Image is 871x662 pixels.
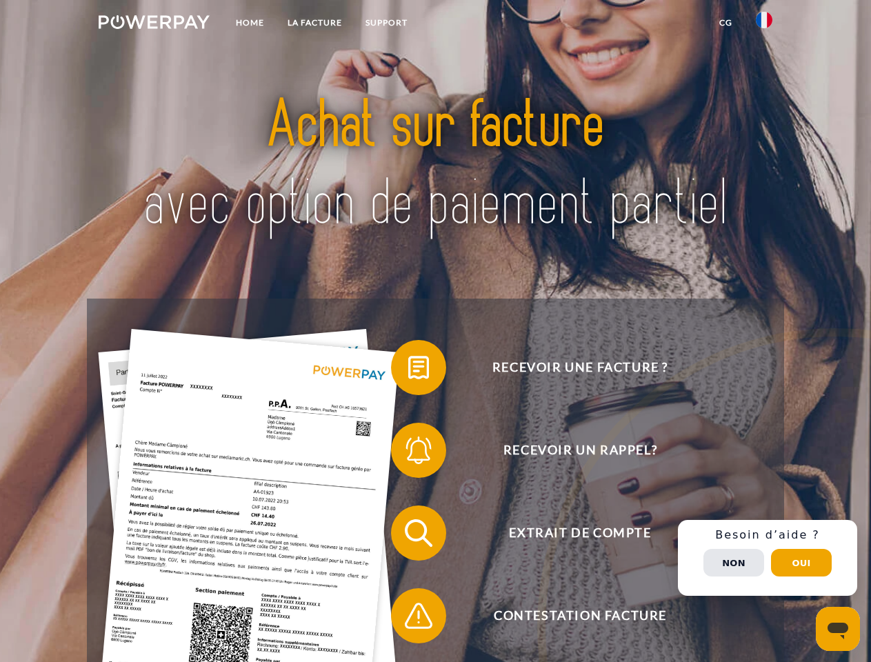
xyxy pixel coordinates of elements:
img: qb_bill.svg [401,350,436,385]
a: Home [224,10,276,35]
iframe: Bouton de lancement de la fenêtre de messagerie [816,607,860,651]
button: Recevoir un rappel? [391,423,750,478]
img: logo-powerpay-white.svg [99,15,210,29]
span: Recevoir un rappel? [411,423,749,478]
button: Extrait de compte [391,505,750,561]
img: qb_warning.svg [401,599,436,633]
img: qb_bell.svg [401,433,436,468]
img: fr [756,12,772,28]
a: Support [354,10,419,35]
a: LA FACTURE [276,10,354,35]
img: title-powerpay_fr.svg [132,66,739,264]
button: Contestation Facture [391,588,750,643]
span: Recevoir une facture ? [411,340,749,395]
span: Extrait de compte [411,505,749,561]
img: qb_search.svg [401,516,436,550]
div: Schnellhilfe [678,520,857,596]
span: Contestation Facture [411,588,749,643]
button: Oui [771,549,832,576]
a: CG [708,10,744,35]
h3: Besoin d’aide ? [686,528,849,542]
button: Non [703,549,764,576]
button: Recevoir une facture ? [391,340,750,395]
